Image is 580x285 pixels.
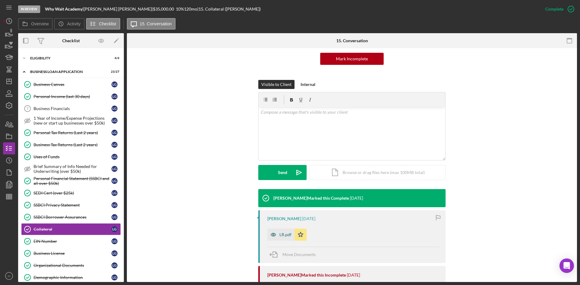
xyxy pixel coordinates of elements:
div: L G [111,250,118,256]
div: [PERSON_NAME] [PERSON_NAME] | [84,7,153,11]
a: Organizational DocumentsLG [21,259,121,271]
div: Business Canvas [34,82,111,87]
a: Personal Income (last 30 days)LG [21,90,121,103]
div: 10 % [176,7,184,11]
div: Demographic Information [34,275,111,280]
div: $35,000.00 [153,7,176,11]
div: L G [111,106,118,112]
button: LR.pdf [267,229,307,241]
div: 4 / 4 [108,56,119,60]
time: 2025-08-13 06:45 [350,196,363,201]
a: 7Business FinancialsLG [21,103,121,115]
a: Uses of FundsLG [21,151,121,163]
div: L G [111,81,118,87]
text: IV [8,274,11,278]
div: Open Intercom Messenger [559,258,574,273]
div: LR.pdf [279,232,292,237]
div: Mark Incomplete [336,53,368,65]
div: Uses of Funds [34,154,111,159]
time: 2025-08-13 06:45 [302,216,315,221]
button: 15. Conversation [127,18,176,30]
div: L G [111,262,118,268]
div: | [45,7,84,11]
tspan: 7 [27,107,28,110]
div: L G [111,154,118,160]
div: L G [111,130,118,136]
div: BUSINESS LOAN APPLICATION [30,70,104,74]
time: 2025-08-05 16:19 [347,273,360,277]
div: In Review [18,5,40,13]
div: Brief Summary of Info Needed for Underwriting (over $50k) [34,164,111,174]
div: L G [111,274,118,280]
a: SSBCI Privacy StatementLG [21,199,121,211]
div: Checklist [62,38,80,43]
label: Activity [67,21,80,26]
span: Move Documents [282,252,316,257]
button: Mark Incomplete [320,53,384,65]
div: Business Tax Returns (Last 2 years) [34,142,111,147]
div: EIN Number [34,239,111,244]
div: SSBCI Privacy Statement [34,203,111,207]
a: EIN NumberLG [21,235,121,247]
a: Personal Financial Statement (SSBCI and all over $50k)LG [21,175,121,187]
div: Business Financials [34,106,111,111]
button: Overview [18,18,53,30]
label: Checklist [99,21,116,26]
a: Personal Tax Returns (Last 2 years)LG [21,127,121,139]
a: SSBCI Borrower AssurancesLG [21,211,121,223]
button: Checklist [86,18,120,30]
div: L G [111,142,118,148]
div: 23 / 27 [108,70,119,74]
button: Move Documents [267,247,322,262]
div: L G [111,214,118,220]
div: [PERSON_NAME] Marked this Complete [273,196,349,201]
a: 1 Year of Income/Expense Projections (new or start up businesses over $50k)LG [21,115,121,127]
div: SSBCI Borrower Assurances [34,215,111,220]
a: Business LicenseLG [21,247,121,259]
button: Internal [298,80,318,89]
div: [PERSON_NAME] Marked this Incomplete [267,273,346,277]
div: | 15. Collateral ([PERSON_NAME]) [197,7,261,11]
div: Organizational Documents [34,263,111,268]
label: 15. Conversation [140,21,172,26]
div: Visible to Client [261,80,292,89]
button: Send [258,165,307,180]
div: L G [111,178,118,184]
div: Complete [545,3,563,15]
div: Internal [301,80,315,89]
div: SEDI Cert (over $25k) [34,191,111,195]
a: Business CanvasLG [21,78,121,90]
div: Business License [34,251,111,256]
div: L G [111,166,118,172]
div: ELIGIBILITY [30,56,104,60]
b: Why Wait Academy [45,6,82,11]
a: SEDI Cert (over $25k)LG [21,187,121,199]
div: Personal Tax Returns (Last 2 years) [34,130,111,135]
button: Complete [539,3,577,15]
div: L G [111,226,118,232]
div: 120 mo [184,7,197,11]
div: 15. Conversation [336,38,368,43]
div: Personal Financial Statement (SSBCI and all over $50k) [34,176,111,186]
a: Brief Summary of Info Needed for Underwriting (over $50k)LG [21,163,121,175]
div: L G [111,190,118,196]
div: [PERSON_NAME] [267,216,301,221]
div: L G [111,93,118,100]
label: Overview [31,21,49,26]
div: L G [111,118,118,124]
div: Collateral [34,227,111,232]
div: 1 Year of Income/Expense Projections (new or start up businesses over $50k) [34,116,111,125]
div: Personal Income (last 30 days) [34,94,111,99]
a: Business Tax Returns (Last 2 years)LG [21,139,121,151]
div: L G [111,238,118,244]
div: Send [278,165,287,180]
a: Demographic InformationLG [21,271,121,283]
button: Visible to Client [258,80,295,89]
a: CollateralLG [21,223,121,235]
button: Activity [54,18,84,30]
div: L G [111,202,118,208]
button: IV [3,270,15,282]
